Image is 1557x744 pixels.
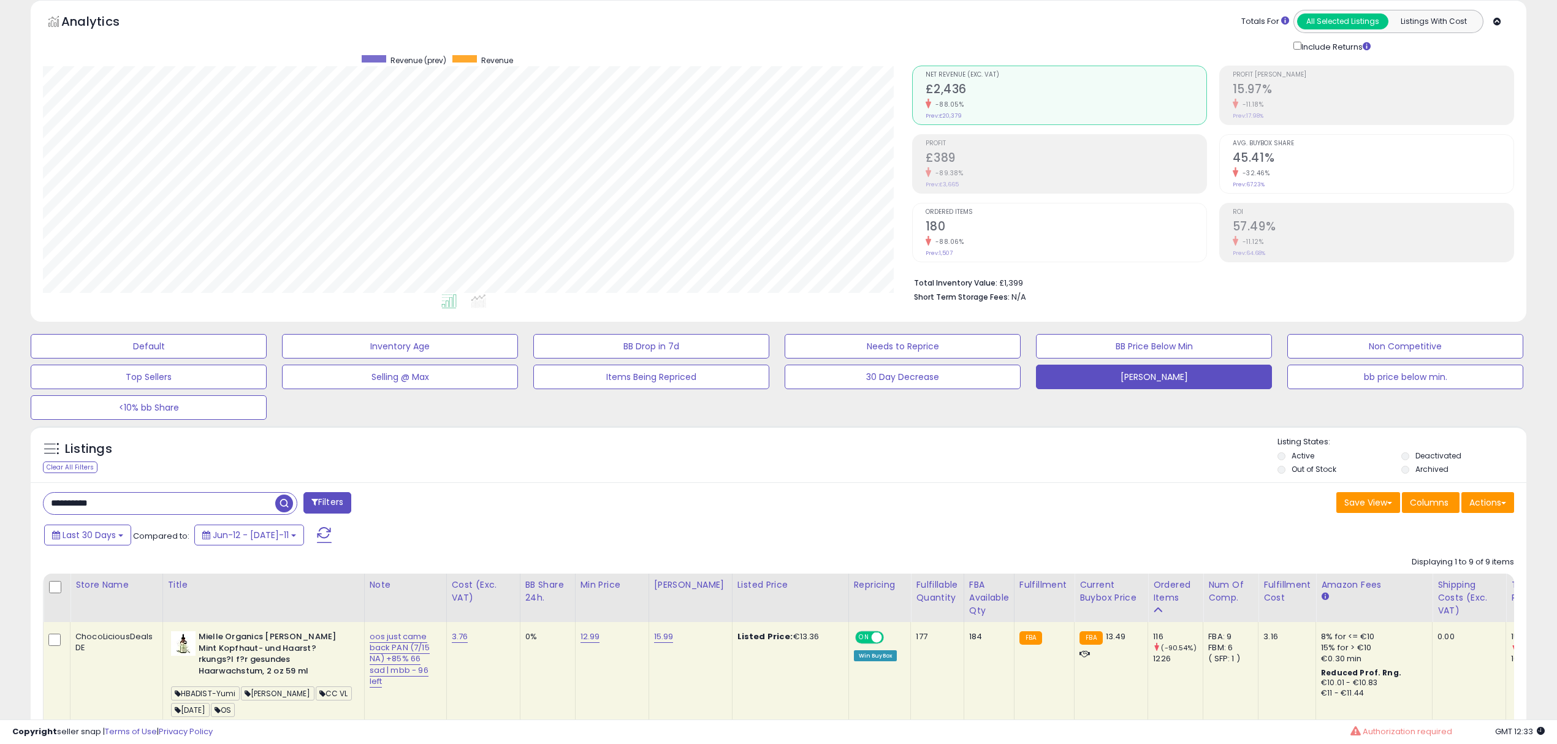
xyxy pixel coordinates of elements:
span: ROI [1233,209,1513,216]
button: Last 30 Days [44,525,131,545]
div: FBM: 6 [1208,642,1249,653]
div: seller snap | | [12,726,213,738]
span: Revenue [481,55,513,66]
h2: £389 [926,151,1206,167]
b: Listed Price: [737,631,793,642]
span: Net Revenue (Exc. VAT) [926,72,1206,78]
small: Prev: £3,665 [926,181,959,188]
b: Mielle Organics [PERSON_NAME] Mint Kopfhaut- und Haarst?rkungs?l f?r gesundes Haarwachstum, 2 oz ... [199,631,348,680]
div: Shipping Costs (Exc. VAT) [1437,579,1501,617]
b: Total Inventory Value: [914,278,997,288]
small: Prev: 17.98% [1233,112,1263,120]
button: 30 Day Decrease [785,365,1021,389]
span: CC VL [316,686,352,700]
b: Reduced Prof. Rng. [1321,667,1401,678]
div: FBA: 9 [1208,631,1249,642]
div: €0.30 min [1321,653,1423,664]
h2: 180 [926,219,1206,236]
div: Total Rev. [1511,579,1556,604]
div: Repricing [854,579,906,591]
small: -11.18% [1238,100,1264,109]
span: 13.49 [1106,631,1126,642]
h5: Analytics [61,13,143,33]
small: (-90.54%) [1161,643,1196,653]
h2: 57.49% [1233,219,1513,236]
div: Title [168,579,359,591]
span: HBADIST-Yumi [171,686,240,700]
button: All Selected Listings [1297,13,1388,29]
div: 116 [1153,631,1203,642]
span: Jun-12 - [DATE]-11 [213,529,289,541]
div: Totals For [1241,16,1289,28]
button: Default [31,334,267,359]
small: FBA [1079,631,1102,645]
label: Archived [1415,464,1449,474]
span: [PERSON_NAME] [241,686,314,700]
span: Ordered Items [926,209,1206,216]
button: BB Drop in 7d [533,334,769,359]
span: [DATE] [171,703,210,717]
span: N/A [1011,291,1026,303]
span: ON [856,632,872,643]
span: Columns [1410,496,1449,509]
span: Compared to: [133,530,189,542]
button: Top Sellers [31,365,267,389]
div: Note [370,579,441,591]
small: FBA [1019,631,1042,645]
small: -88.06% [931,237,964,246]
div: Fulfillment Cost [1263,579,1311,604]
span: OFF [881,632,901,643]
small: -32.46% [1238,169,1270,178]
div: €13.36 [737,631,839,642]
label: Active [1292,450,1314,461]
a: 15.99 [654,631,674,643]
small: -88.05% [931,100,964,109]
button: Non Competitive [1287,334,1523,359]
h2: 45.41% [1233,151,1513,167]
div: BB Share 24h. [525,579,570,604]
div: Include Returns [1284,39,1385,53]
span: OS [211,703,235,717]
small: -11.12% [1238,237,1264,246]
button: Filters [303,492,351,514]
span: Profit [926,140,1206,147]
div: 1226 [1153,653,1203,664]
h2: £2,436 [926,82,1206,99]
div: ChocoLiciousDeals DE [75,631,153,653]
b: Short Term Storage Fees: [914,292,1010,302]
button: Items Being Repriced [533,365,769,389]
div: 15% for > €10 [1321,642,1423,653]
div: 3.16 [1263,631,1306,642]
div: [PERSON_NAME] [654,579,727,591]
button: Needs to Reprice [785,334,1021,359]
div: 8% for <= €10 [1321,631,1423,642]
div: 0.00 [1437,631,1496,642]
a: 3.76 [452,631,468,643]
small: Prev: £20,379 [926,112,962,120]
li: £1,399 [914,275,1506,289]
button: Inventory Age [282,334,518,359]
div: 177 [916,631,954,642]
div: 184 [969,631,1005,642]
h2: 15.97% [1233,82,1513,99]
div: Num of Comp. [1208,579,1253,604]
strong: Copyright [12,726,57,737]
small: Prev: 64.68% [1233,249,1265,257]
div: Listed Price [737,579,843,591]
div: Clear All Filters [43,461,97,473]
small: Prev: 67.23% [1233,181,1265,188]
button: Columns [1402,492,1460,513]
span: 2025-08-11 12:33 GMT [1495,726,1545,737]
div: Displaying 1 to 9 of 9 items [1412,556,1514,568]
span: Profit [PERSON_NAME] [1233,72,1513,78]
label: Deactivated [1415,450,1461,461]
div: Ordered Items [1153,579,1198,604]
button: [PERSON_NAME] [1036,365,1272,389]
button: Actions [1461,492,1514,513]
button: Jun-12 - [DATE]-11 [194,525,304,545]
p: Listing States: [1277,436,1526,448]
div: Current Buybox Price [1079,579,1143,604]
div: 0% [525,631,566,642]
div: Cost (Exc. VAT) [452,579,515,604]
div: Amazon Fees [1321,579,1427,591]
